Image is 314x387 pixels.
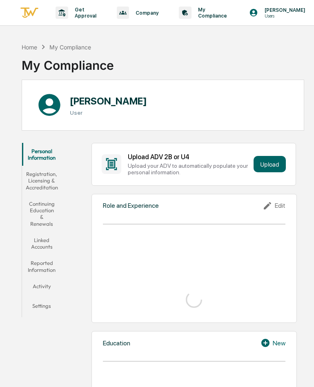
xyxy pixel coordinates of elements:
[22,278,61,298] button: Activity
[22,196,61,232] button: Continuing Education & Renewals
[68,7,100,19] p: Get Approval
[70,109,147,116] h3: User
[103,202,159,209] div: Role and Experience
[22,232,61,255] button: Linked Accounts
[22,143,61,166] button: Personal Information
[22,51,114,73] div: My Compliance
[70,95,147,107] h1: [PERSON_NAME]
[263,201,285,211] div: Edit
[20,6,39,20] img: logo
[258,7,310,13] p: [PERSON_NAME]
[128,162,251,176] div: Upload your ADV to automatically populate your personal information.
[261,338,285,348] div: New
[192,7,231,19] p: My Compliance
[49,44,91,51] div: My Compliance
[22,44,37,51] div: Home
[22,298,61,317] button: Settings
[22,166,61,196] button: Registration, Licensing & Accreditation
[128,153,251,161] div: Upload ADV 2B or U4
[254,156,286,172] button: Upload
[258,13,310,19] p: Users
[22,255,61,278] button: Reported Information
[22,143,61,317] div: secondary tabs example
[129,10,163,16] p: Company
[103,339,130,347] div: Education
